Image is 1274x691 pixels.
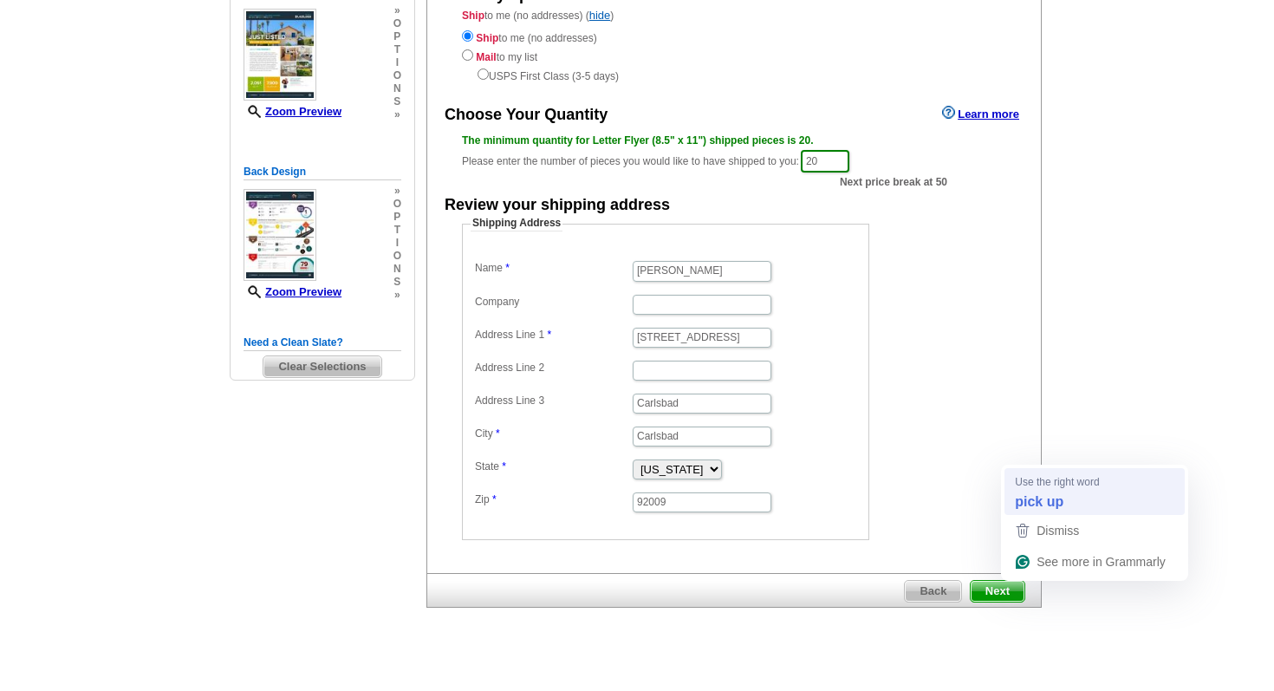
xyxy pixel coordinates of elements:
[393,185,401,198] span: »
[476,51,496,63] strong: Mail
[904,580,962,603] a: Back
[462,10,484,22] strong: Ship
[475,261,631,276] label: Name
[393,4,401,17] span: »
[393,198,401,211] span: o
[263,356,380,377] span: Clear Selections
[840,174,947,190] span: Next price break at 50
[475,460,631,474] label: State
[393,250,401,263] span: o
[476,32,498,44] strong: Ship
[475,361,631,375] label: Address Line 2
[462,65,1006,84] div: USPS First Class (3-5 days)
[244,189,316,281] img: small-thumb.jpg
[471,216,562,231] legend: Shipping Address
[462,133,1006,174] div: Please enter the number of pieces you would like to have shipped to you:
[244,105,341,118] a: Zoom Preview
[393,17,401,30] span: o
[393,43,401,56] span: t
[445,104,608,127] div: Choose Your Quantity
[393,276,401,289] span: s
[393,30,401,43] span: p
[393,108,401,121] span: »
[475,427,631,441] label: City
[393,95,401,108] span: s
[589,9,611,22] a: hide
[475,394,631,408] label: Address Line 3
[393,82,401,95] span: n
[393,56,401,69] span: i
[244,9,316,101] img: small-thumb.jpg
[942,106,1019,120] a: Learn more
[462,133,1006,148] div: The minimum quantity for Letter Flyer (8.5" x 11") shipped pieces is 20.
[244,285,341,298] a: Zoom Preview
[445,194,670,217] div: Review your shipping address
[475,328,631,342] label: Address Line 1
[244,164,401,180] h5: Back Design
[462,27,1006,84] div: to me (no addresses) to my list
[393,69,401,82] span: o
[393,263,401,276] span: n
[427,8,1041,84] div: to me (no addresses) ( )
[475,295,631,310] label: Company
[905,581,961,602] span: Back
[393,289,401,302] span: »
[393,224,401,237] span: t
[244,335,401,351] h5: Need a Clean Slate?
[475,492,631,507] label: Zip
[393,211,401,224] span: p
[927,288,1274,691] iframe: To enrich screen reader interactions, please activate Accessibility in Grammarly extension settings
[393,237,401,250] span: i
